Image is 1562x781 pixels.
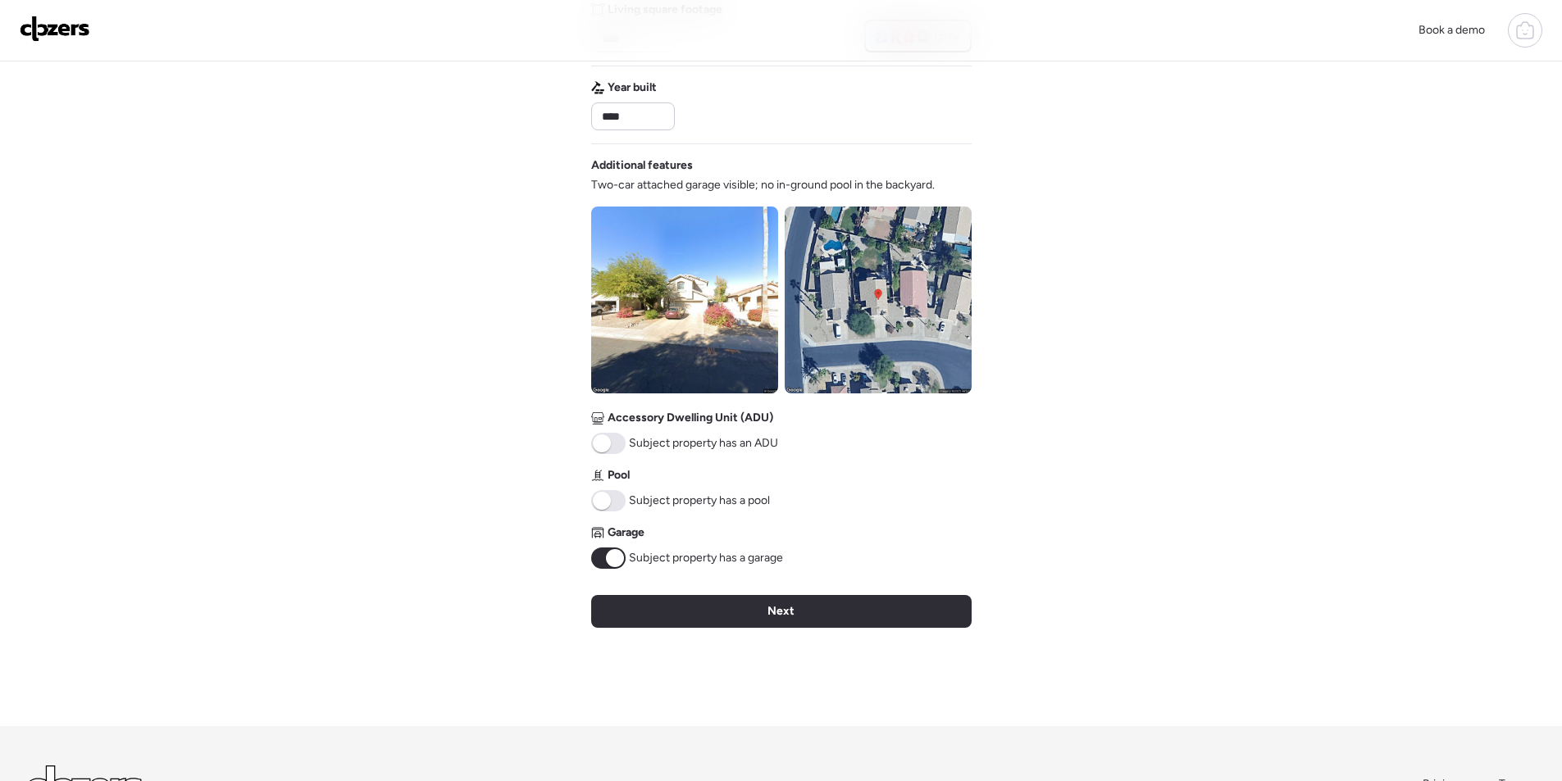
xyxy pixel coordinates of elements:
img: Logo [20,16,90,42]
span: Two-car attached garage visible; no in-ground pool in the backyard. [591,177,935,193]
span: Garage [608,524,644,541]
span: Accessory Dwelling Unit (ADU) [608,410,773,426]
span: Year built [608,79,657,96]
span: Book a demo [1419,23,1485,37]
span: Additional features [591,157,693,174]
span: Next [767,603,795,620]
span: Subject property has an ADU [629,435,778,452]
span: Subject property has a pool [629,493,770,509]
span: Pool [608,467,630,484]
span: Subject property has a garage [629,550,783,566]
